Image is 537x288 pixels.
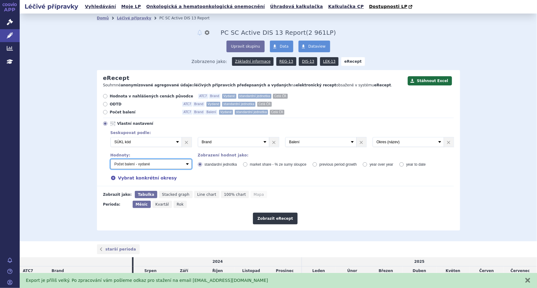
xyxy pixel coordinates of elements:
span: Měsíc [136,202,148,207]
a: Domů [97,16,109,20]
button: notifikace [197,29,203,36]
button: zavřít [525,277,531,283]
td: Listopad [234,266,268,276]
a: Základní informace [232,57,274,66]
span: year over year [370,162,393,167]
a: DIS-13 [299,57,317,66]
span: Rok [177,202,184,207]
td: Únor [335,266,369,276]
div: Seskupovat podle: [104,131,454,135]
td: Prosinec [268,266,302,276]
h2: eRecept [103,75,130,81]
span: Balení [205,110,217,115]
span: ATC7 [23,269,33,273]
span: ODTD [110,102,178,107]
a: Dostupnosti LP [367,2,415,11]
span: Hodnota v nahlášených cenách původce [110,94,193,99]
span: ATC7 [198,94,208,99]
span: 2 961 [308,29,326,36]
a: Vyhledávání [83,2,118,11]
strong: léčivých přípravcích předepsaných a vydaných [194,83,291,87]
td: 2025 [302,257,537,266]
td: Leden [302,266,336,276]
a: Onkologická a hematoonkologická onemocnění [144,2,267,11]
span: Brand [52,269,64,273]
td: Květen [436,266,470,276]
span: Brand [209,94,221,99]
button: Stáhnout Excel [408,76,452,85]
td: Září [167,266,201,276]
a: Moje LP [119,2,143,11]
span: Počet balení [110,110,178,115]
div: Export je příliš velký. Po zpracování vám pošleme odkaz pro stažení na email [EMAIL_ADDRESS][DOMA... [26,277,519,284]
strong: eRecept [374,83,391,87]
button: Zobrazit eRecept [253,213,298,224]
span: Dataview [308,44,326,49]
span: Zobrazeno jako: [191,57,227,66]
span: Data [280,44,289,49]
span: Dostupnosti LP [369,4,407,9]
div: Perioda: [103,201,130,208]
span: standardní jednotka [238,94,271,99]
td: Červen [470,266,503,276]
a: LEK-13 [320,57,339,66]
span: standardní jednotka [205,162,237,167]
span: Brand [193,102,205,107]
span: Celá ČR [273,94,287,99]
span: ( LP) [306,29,336,36]
span: standardní jednotka [235,110,268,115]
td: 2024 [134,257,302,266]
button: Upravit skupinu [226,41,265,52]
p: Souhrnné o na obsažené v systému . [103,83,405,88]
div: Zobrazení hodnot jako: [198,153,454,157]
span: Celá ČR [257,102,272,107]
span: year to date [406,162,426,167]
td: Srpen [134,266,167,276]
button: nastavení [204,29,210,36]
li: PC SC Active DIS 13 Report [159,14,218,23]
a: Úhradová kalkulačka [268,2,325,11]
a: Kalkulačka CP [327,2,366,11]
span: previous period growth [319,162,357,167]
span: ATC7 [182,102,192,107]
strong: elektronický recept [296,83,336,87]
span: Kvartál [155,202,169,207]
td: Říjen [201,266,234,276]
span: Celá ČR [270,110,284,115]
a: REG-13 [276,57,296,66]
span: Line chart [197,192,216,197]
strong: anonymizované agregované údaje [121,83,192,87]
span: standardní jednotka [222,102,255,107]
div: 2 [104,137,454,147]
a: × [444,137,454,147]
span: Mapa [254,192,264,197]
span: Tabulka [138,192,154,197]
td: Duben [403,266,436,276]
a: starší perioda [97,244,140,254]
h2: Léčivé přípravky [20,2,83,11]
span: PC SC Active DIS 13 Report [221,29,306,36]
strong: eRecept [341,57,365,66]
td: Březen [369,266,403,276]
a: Dataview [299,41,330,52]
a: × [357,137,366,147]
span: Vydané [219,110,233,115]
a: Léčivé přípravky [117,16,151,20]
div: Zobrazit jako: [103,191,132,198]
a: × [182,137,191,147]
a: Data [270,41,293,52]
span: market share - % ze sumy sloupce [250,162,307,167]
span: Vlastní nastavení [117,121,185,126]
span: 100% chart [224,192,246,197]
span: Brand [193,110,205,115]
a: × [269,137,279,147]
span: Stacked graph [162,192,189,197]
td: Červenec [503,266,537,276]
span: Vydané [222,94,236,99]
div: Vybrat konkrétní okresy [104,175,454,181]
span: ATC7 [182,110,192,115]
span: Vydané [206,102,220,107]
div: Hodnoty: [110,153,192,157]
